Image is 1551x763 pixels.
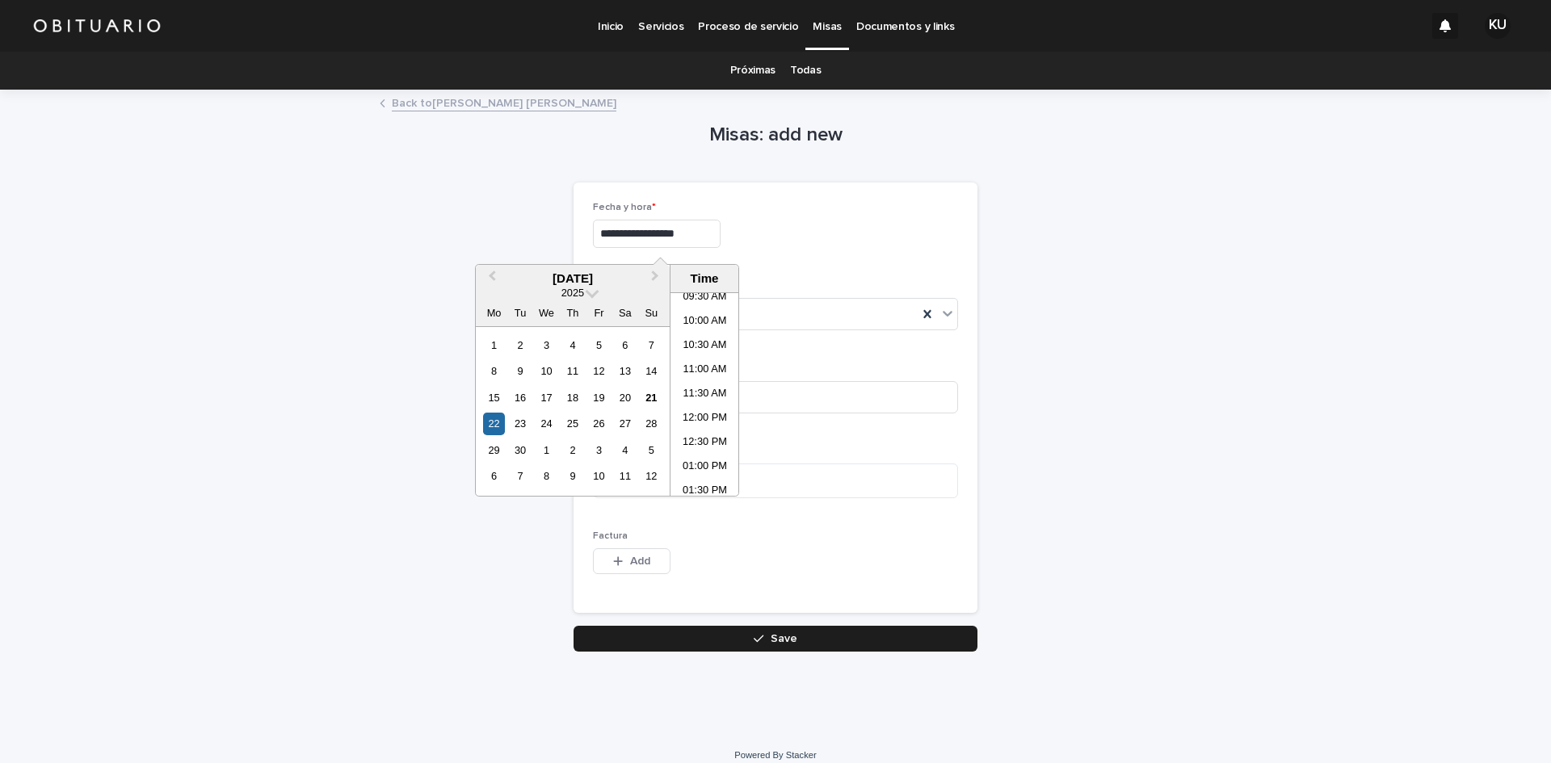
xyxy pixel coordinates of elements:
[509,413,531,434] div: Choose Tuesday, 23 September 2025
[670,310,739,334] li: 10:00 AM
[392,93,616,111] a: Back to[PERSON_NAME] [PERSON_NAME]
[593,203,656,212] span: Fecha y hora
[588,465,610,487] div: Choose Friday, 10 October 2025
[614,465,636,487] div: Choose Saturday, 11 October 2025
[483,387,505,409] div: Choose Monday, 15 September 2025
[670,431,739,455] li: 12:30 PM
[509,465,531,487] div: Choose Tuesday, 7 October 2025
[588,439,610,461] div: Choose Friday, 3 October 2025
[588,302,610,324] div: Fr
[771,633,797,644] span: Save
[734,750,816,760] a: Powered By Stacker
[588,413,610,434] div: Choose Friday, 26 September 2025
[614,334,636,356] div: Choose Saturday, 6 September 2025
[670,358,739,383] li: 11:00 AM
[483,360,505,382] div: Choose Monday, 8 September 2025
[561,334,583,356] div: Choose Thursday, 4 September 2025
[670,286,739,310] li: 09:30 AM
[561,287,584,299] span: 2025
[670,407,739,431] li: 12:00 PM
[670,383,739,407] li: 11:30 AM
[561,387,583,409] div: Choose Thursday, 18 September 2025
[476,271,670,286] div: [DATE]
[536,465,557,487] div: Choose Wednesday, 8 October 2025
[536,413,557,434] div: Choose Wednesday, 24 September 2025
[561,302,583,324] div: Th
[561,465,583,487] div: Choose Thursday, 9 October 2025
[730,52,776,90] a: Próximas
[509,334,531,356] div: Choose Tuesday, 2 September 2025
[630,555,650,567] span: Add
[588,387,610,409] div: Choose Friday, 19 September 2025
[593,531,628,541] span: Factura
[561,413,583,434] div: Choose Thursday, 25 September 2025
[641,413,662,434] div: Choose Sunday, 28 September 2025
[641,439,662,461] div: Choose Sunday, 5 October 2025
[614,439,636,461] div: Choose Saturday, 4 October 2025
[509,302,531,324] div: Tu
[790,52,821,90] a: Todas
[509,360,531,382] div: Choose Tuesday, 9 September 2025
[614,413,636,434] div: Choose Saturday, 27 September 2025
[588,360,610,382] div: Choose Friday, 12 September 2025
[641,387,662,409] div: Choose Sunday, 21 September 2025
[509,387,531,409] div: Choose Tuesday, 16 September 2025
[574,124,977,147] h1: Misas: add new
[483,302,505,324] div: Mo
[675,271,734,286] div: Time
[670,334,739,358] li: 10:30 AM
[614,302,636,324] div: Sa
[614,360,636,382] div: Choose Saturday, 13 September 2025
[588,334,610,356] div: Choose Friday, 5 September 2025
[483,334,505,356] div: Choose Monday, 1 September 2025
[483,413,505,434] div: Choose Monday, 22 September 2025
[536,439,557,461] div: Choose Wednesday, 1 October 2025
[641,360,662,382] div: Choose Sunday, 14 September 2025
[32,10,162,42] img: HUM7g2VNRLqGMmR9WVqf
[483,465,505,487] div: Choose Monday, 6 October 2025
[641,334,662,356] div: Choose Sunday, 7 September 2025
[1485,13,1511,39] div: KU
[641,465,662,487] div: Choose Sunday, 12 October 2025
[644,266,670,292] button: Next Month
[536,360,557,382] div: Choose Wednesday, 10 September 2025
[614,387,636,409] div: Choose Saturday, 20 September 2025
[574,626,977,652] button: Save
[483,439,505,461] div: Choose Monday, 29 September 2025
[561,439,583,461] div: Choose Thursday, 2 October 2025
[536,387,557,409] div: Choose Wednesday, 17 September 2025
[561,360,583,382] div: Choose Thursday, 11 September 2025
[641,302,662,324] div: Su
[670,455,739,480] li: 01:00 PM
[536,334,557,356] div: Choose Wednesday, 3 September 2025
[670,480,739,504] li: 01:30 PM
[593,548,670,574] button: Add
[477,266,503,292] button: Previous Month
[509,439,531,461] div: Choose Tuesday, 30 September 2025
[536,302,557,324] div: We
[481,332,664,489] div: month 2025-09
